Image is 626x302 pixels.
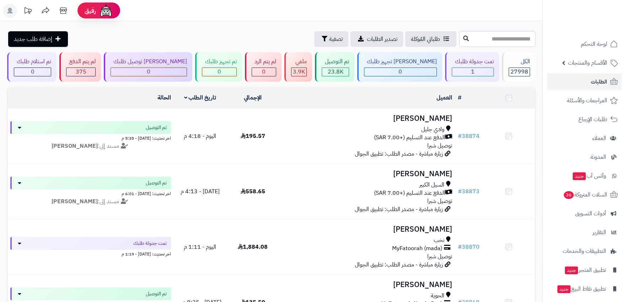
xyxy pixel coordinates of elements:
[367,35,397,43] span: تصدير الطلبات
[322,68,348,76] div: 23767
[202,58,236,66] div: تم تجهيز طلبك
[563,246,606,256] span: التطبيقات والخدمات
[76,68,86,76] span: 375
[547,205,622,222] a: أدوات التسويق
[578,5,619,20] img: logo-2.png
[593,227,606,237] span: التقارير
[427,197,452,205] span: توصيل شبرا
[398,68,402,76] span: 0
[458,187,462,196] span: #
[419,181,444,189] span: السيل الكبير
[591,77,607,87] span: الطلبات
[568,58,607,68] span: الأقسام والمنتجات
[510,68,528,76] span: 27998
[10,250,171,257] div: اخر تحديث: [DATE] - 1:19 م
[452,58,493,66] div: تمت جدولة طلبك
[458,132,480,140] a: #38874
[6,52,58,82] a: تم استلام طلبك 0
[244,52,283,82] a: لم يتم الرد 0
[547,243,622,260] a: التطبيقات والخدمات
[547,111,622,128] a: طلبات الإرجاع
[452,68,493,76] div: 1
[581,39,607,49] span: لوحة التحكم
[427,252,452,261] span: توصيل شبرا
[66,68,95,76] div: 375
[293,68,305,76] span: 3.9K
[351,31,403,47] a: تصدير الطلبات
[282,281,452,289] h3: [PERSON_NAME]
[547,224,622,241] a: التقارير
[147,68,150,76] span: 0
[564,191,574,199] span: 36
[157,93,171,102] a: الحالة
[146,290,167,297] span: تم التوصيل
[547,36,622,53] a: لوحة التحكم
[52,197,98,206] strong: [PERSON_NAME]
[364,68,437,76] div: 0
[392,244,442,253] span: MyFatoorah (mada)
[427,141,452,150] span: توصيل شبرا
[572,171,606,181] span: وآتس آب
[374,134,445,142] span: الدفع عند التسليم (+7.00 SAR)
[434,236,444,244] span: نخب
[547,149,622,166] a: المدونة
[355,150,443,158] span: زيارة مباشرة - مصدر الطلب: تطبيق الجوال
[111,68,187,76] div: 0
[99,4,113,18] img: ai-face.png
[501,52,537,82] a: الكل27998
[218,68,221,76] span: 0
[291,68,306,76] div: 3855
[5,142,176,150] div: مسند إلى:
[328,68,343,76] span: 23.8K
[262,68,266,76] span: 0
[431,292,444,300] span: الحوية
[411,35,440,43] span: طلباتي المُوكلة
[557,285,571,293] span: جديد
[58,52,102,82] a: لم يتم الدفع 375
[458,93,461,102] a: #
[133,240,167,247] span: تمت جدولة طلبك
[329,35,343,43] span: تصفية
[241,187,265,196] span: 558.65
[52,142,98,150] strong: [PERSON_NAME]
[547,167,622,184] a: وآتس آبجديد
[458,187,480,196] a: #38873
[184,132,216,140] span: اليوم - 4:18 م
[564,265,606,275] span: تطبيق المتجر
[282,225,452,233] h3: [PERSON_NAME]
[567,96,607,106] span: المراجعات والأسئلة
[471,68,475,76] span: 1
[356,52,444,82] a: [PERSON_NAME] تجهيز طلبك 0
[509,58,530,66] div: الكل
[14,35,52,43] span: إضافة طلب جديد
[314,52,355,82] a: تم التوصيل 23.8K
[592,133,606,143] span: العملاء
[282,170,452,178] h3: [PERSON_NAME]
[181,187,220,196] span: [DATE] - 4:13 م
[565,266,578,274] span: جديد
[458,243,480,251] a: #38870
[146,179,167,187] span: تم التوصيل
[283,52,314,82] a: ملغي 3.9K
[184,93,216,102] a: تاريخ الطلب
[547,73,622,90] a: الطلبات
[252,58,276,66] div: لم يتم الرد
[282,114,452,123] h3: [PERSON_NAME]
[355,205,443,214] span: زيارة مباشرة - مصدر الطلب: تطبيق الجوال
[437,93,452,102] a: العميل
[8,31,68,47] a: إضافة طلب جديد
[458,132,462,140] span: #
[10,189,171,197] div: اخر تحديث: [DATE] - 6:01 م
[252,68,276,76] div: 0
[322,58,349,66] div: تم التوصيل
[547,92,622,109] a: المراجعات والأسئلة
[202,68,236,76] div: 0
[102,52,194,82] a: [PERSON_NAME] توصيل طلبك 0
[374,189,445,197] span: الدفع عند التسليم (+7.00 SAR)
[573,172,586,180] span: جديد
[14,58,51,66] div: تم استلام طلبك
[547,186,622,203] a: السلات المتروكة36
[31,68,34,76] span: 0
[314,31,348,47] button: تصفية
[85,6,96,15] span: رفيق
